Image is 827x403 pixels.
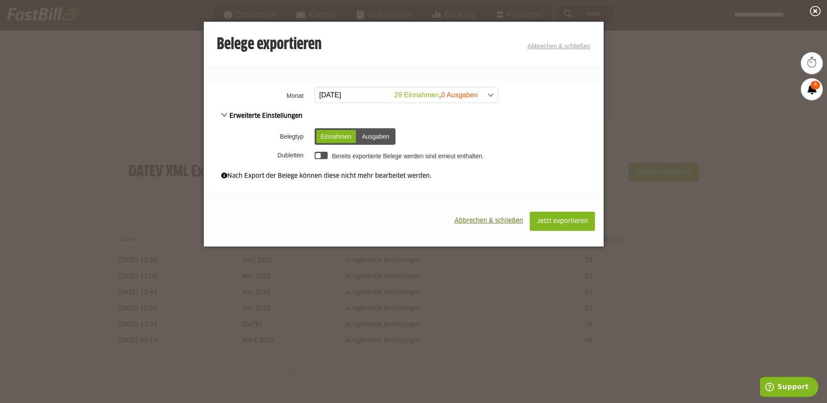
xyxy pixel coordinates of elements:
[537,218,588,224] span: Jetzt exportieren
[810,81,820,90] span: 4
[530,212,595,231] button: Jetzt exportieren
[448,212,530,230] button: Abbrechen & schließen
[217,36,322,53] h3: Belege exportieren
[760,377,818,399] iframe: Öffnet ein Widget, in dem Sie weitere Informationen finden
[204,125,312,148] th: Belegtyp
[204,148,312,163] th: Dubletten
[316,130,356,143] div: Einnahmen
[801,78,823,100] a: 4
[528,43,591,50] a: Abbrechen & schließen
[221,171,586,181] div: Nach Export der Belege können diese nicht mehr bearbeitet werden.
[455,218,523,224] span: Abbrechen & schließen
[204,84,312,107] th: Monat
[221,113,303,119] span: Erweiterte Einstellungen
[358,130,394,143] div: Ausgaben
[332,153,484,160] label: Bereits exportierte Belege werden sind erneut enthalten.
